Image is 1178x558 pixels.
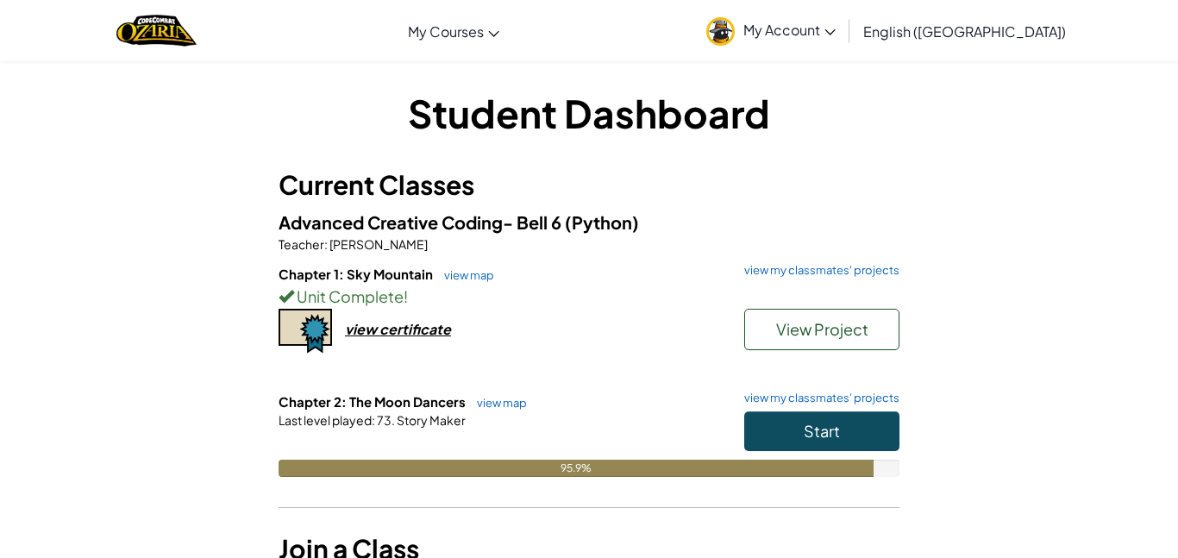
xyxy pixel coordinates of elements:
[565,211,639,233] span: (Python)
[698,3,844,58] a: My Account
[404,286,408,306] span: !
[279,320,451,338] a: view certificate
[279,266,435,282] span: Chapter 1: Sky Mountain
[744,309,899,350] button: View Project
[116,13,197,48] img: Home
[736,392,899,404] a: view my classmates' projects
[435,268,494,282] a: view map
[279,460,874,477] div: 95.9%
[279,309,332,354] img: certificate-icon.png
[804,421,840,441] span: Start
[372,412,375,428] span: :
[324,236,328,252] span: :
[279,86,899,140] h1: Student Dashboard
[279,166,899,204] h3: Current Classes
[743,21,836,39] span: My Account
[279,412,372,428] span: Last level played
[345,320,451,338] div: view certificate
[279,211,565,233] span: Advanced Creative Coding- Bell 6
[408,22,484,41] span: My Courses
[468,396,527,410] a: view map
[736,265,899,276] a: view my classmates' projects
[279,236,324,252] span: Teacher
[855,8,1075,54] a: English ([GEOGRAPHIC_DATA])
[863,22,1066,41] span: English ([GEOGRAPHIC_DATA])
[706,17,735,46] img: avatar
[399,8,508,54] a: My Courses
[294,286,404,306] span: Unit Complete
[279,393,468,410] span: Chapter 2: The Moon Dancers
[395,412,466,428] span: Story Maker
[744,411,899,451] button: Start
[328,236,428,252] span: [PERSON_NAME]
[776,319,868,339] span: View Project
[375,412,395,428] span: 73.
[116,13,197,48] a: Ozaria by CodeCombat logo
